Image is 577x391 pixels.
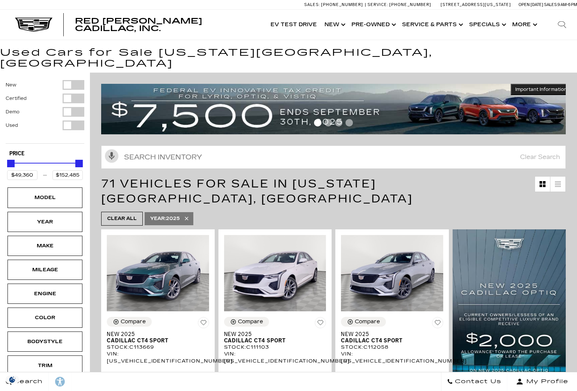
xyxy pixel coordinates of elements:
div: Mileage [26,266,64,274]
div: Stock : C111103 [224,344,326,351]
span: 2025 [150,214,180,223]
div: Engine [26,290,64,298]
div: VIN: [US_VEHICLE_IDENTIFICATION_NUMBER] [107,351,209,364]
div: Compare [121,318,146,325]
a: Sales: [PHONE_NUMBER] [304,3,365,7]
input: Maximum [52,170,83,180]
label: Certified [6,95,27,102]
label: Demo [6,108,19,116]
label: Used [6,122,18,129]
span: Open [DATE] [519,2,543,7]
img: 2025 Cadillac CT4 Sport [224,235,326,311]
label: New [6,81,16,89]
span: Contact Us [453,376,501,387]
div: Trim [26,361,64,370]
div: VIN: [US_VEHICLE_IDENTIFICATION_NUMBER] [341,351,443,364]
svg: Click to toggle on voice search [105,149,118,163]
span: Go to slide 2 [324,119,332,126]
span: New 2025 [107,331,203,337]
div: EngineEngine [7,284,82,304]
div: MakeMake [7,236,82,256]
input: Search Inventory [101,146,566,169]
img: 2025 Cadillac CT4 Sport [107,235,209,311]
div: BodystyleBodystyle [7,332,82,352]
div: MileageMileage [7,260,82,280]
div: Maximum Price [75,160,83,167]
button: Save Vehicle [315,317,326,331]
div: ModelModel [7,187,82,208]
img: Opt-Out Icon [4,376,21,384]
span: 9 AM-6 PM [558,2,577,7]
button: More [508,10,540,40]
div: Make [26,242,64,250]
div: Price [7,157,83,180]
div: VIN: [US_VEHICLE_IDENTIFICATION_NUMBER] [224,351,326,364]
a: Contact Us [441,372,507,391]
img: Cadillac Dark Logo with Cadillac White Text [15,18,52,32]
span: New 2025 [341,331,438,337]
a: Red [PERSON_NAME] Cadillac, Inc. [75,17,259,32]
img: 2025 Cadillac CT4 Sport [341,235,443,311]
span: Red [PERSON_NAME] Cadillac, Inc. [75,16,202,33]
div: Stock : C112058 [341,344,443,351]
span: [PHONE_NUMBER] [389,2,431,7]
span: Go to slide 3 [335,119,342,126]
div: ColorColor [7,308,82,328]
button: Compare Vehicle [224,317,269,327]
h5: Price [9,150,81,157]
div: Filter by Vehicle Type [6,80,84,143]
a: [STREET_ADDRESS][US_STATE] [441,2,511,7]
div: Compare [238,318,263,325]
input: Minimum [7,170,37,180]
span: [PHONE_NUMBER] [321,2,363,7]
span: Sales: [304,2,320,7]
div: Model [26,193,64,202]
span: Go to slide 1 [314,119,321,126]
a: New 2025Cadillac CT4 Sport [107,331,209,344]
a: Pre-Owned [348,10,398,40]
div: Color [26,314,64,322]
a: New 2025Cadillac CT4 Sport [224,331,326,344]
span: Cadillac CT4 Sport [224,337,321,344]
div: Compare [355,318,380,325]
a: EV Test Drive [267,10,321,40]
span: 71 Vehicles for Sale in [US_STATE][GEOGRAPHIC_DATA], [GEOGRAPHIC_DATA] [101,177,413,205]
div: Year [26,218,64,226]
span: Cadillac CT4 Sport [341,337,438,344]
button: Save Vehicle [198,317,209,331]
span: Search [12,376,43,387]
div: Stock : C113669 [107,344,209,351]
img: vrp-tax-ending-august-version [101,84,571,134]
a: New 2025Cadillac CT4 Sport [341,331,443,344]
div: YearYear [7,212,82,232]
button: Compare Vehicle [107,317,152,327]
a: New [321,10,348,40]
button: Compare Vehicle [341,317,386,327]
div: Bodystyle [26,337,64,346]
a: Service: [PHONE_NUMBER] [365,3,433,7]
span: New 2025 [224,331,321,337]
div: Minimum Price [7,160,15,167]
button: Open user profile menu [507,372,577,391]
button: Important Information [511,84,571,95]
span: Cadillac CT4 Sport [107,337,203,344]
a: Service & Parts [398,10,465,40]
span: Service: [368,2,388,7]
span: Year : [150,216,166,221]
div: TrimTrim [7,355,82,376]
button: Save Vehicle [432,317,443,331]
span: Sales: [544,2,558,7]
span: Clear All [107,214,137,223]
span: Important Information [515,86,567,92]
section: Click to Open Cookie Consent Modal [4,376,21,384]
a: Specials [465,10,508,40]
span: Go to slide 4 [345,119,353,126]
span: My Profile [523,376,568,387]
